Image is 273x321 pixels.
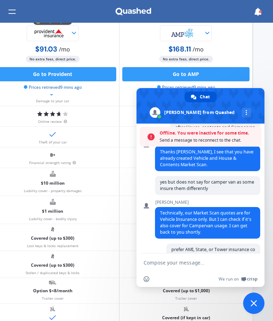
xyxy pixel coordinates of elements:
b: $168.11 [168,44,191,54]
img: Trailer cover [49,281,56,284]
img: Child car seats [50,306,55,311]
span: Prices retrieved 9 mins ago [24,84,82,91]
small: Trailer cover [42,296,64,300]
p: Covered (up to $1,000) [163,286,210,296]
span: yes but does not say for camper van as some insure them differently [160,179,254,191]
small: Theft of your car [39,140,67,144]
p: B+ [50,150,55,160]
span: prefer AMI, State, or Tower insurance co [171,246,255,252]
span: Prices retrieved 9 mins ago [157,84,215,91]
span: Send a message to reconnect to the chat. [160,137,258,144]
span: / mo [59,45,70,53]
small: Trailer cover [175,296,197,300]
button: Go to AMP [122,67,250,81]
span: Insert an emoji [144,276,149,282]
span: Technically, our Market Scan quotes are for Vehicle Insurance only. But I can check if it's also ... [160,210,251,235]
small: Financial strength rating [29,160,76,165]
span: Crisp [247,276,257,282]
p: Covered (up to $300) [31,260,74,271]
p: $10 million [41,178,65,189]
span: Chat [200,92,210,102]
p: $1 million [42,206,63,217]
small: Liability cover - property damages [24,189,82,193]
img: Liability cover - property damages [50,171,56,177]
small: Online review [38,119,68,124]
a: Close chat [243,293,264,314]
img: AMP [161,25,204,41]
b: $91.03 [35,44,57,54]
small: Stolen / duplicated keys & locks [26,271,80,275]
p: Option $<8/month [33,286,73,296]
img: Provident [28,25,70,41]
img: Child car seats [184,306,189,311]
span: [PERSON_NAME] [155,200,260,205]
a: We run onCrisp [219,276,257,282]
span: Offline. You were inactive for some time. [160,130,258,137]
small: Liability cover - bodily injury [29,217,77,221]
textarea: Compose your message... [144,254,243,271]
span: We run on [219,276,239,282]
span: / mo [193,45,204,53]
img: Liability cover - bodily injury [50,199,56,205]
p: Covered (up to $300) [31,233,74,244]
span: No extra fees, direct price. [26,56,80,63]
span: Thanks [PERSON_NAME], I see that you have already created Vehicle and House & Contents Market Scan. [160,149,253,168]
img: Stolen / duplicated keys & locks [51,254,54,259]
a: Chat [184,92,217,102]
small: Damage to your car [36,99,69,103]
span: No extra fees, direct price. [159,56,213,63]
img: Lost keys & locks replacement [51,227,54,232]
small: Lost keys & locks replacement [27,244,79,248]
